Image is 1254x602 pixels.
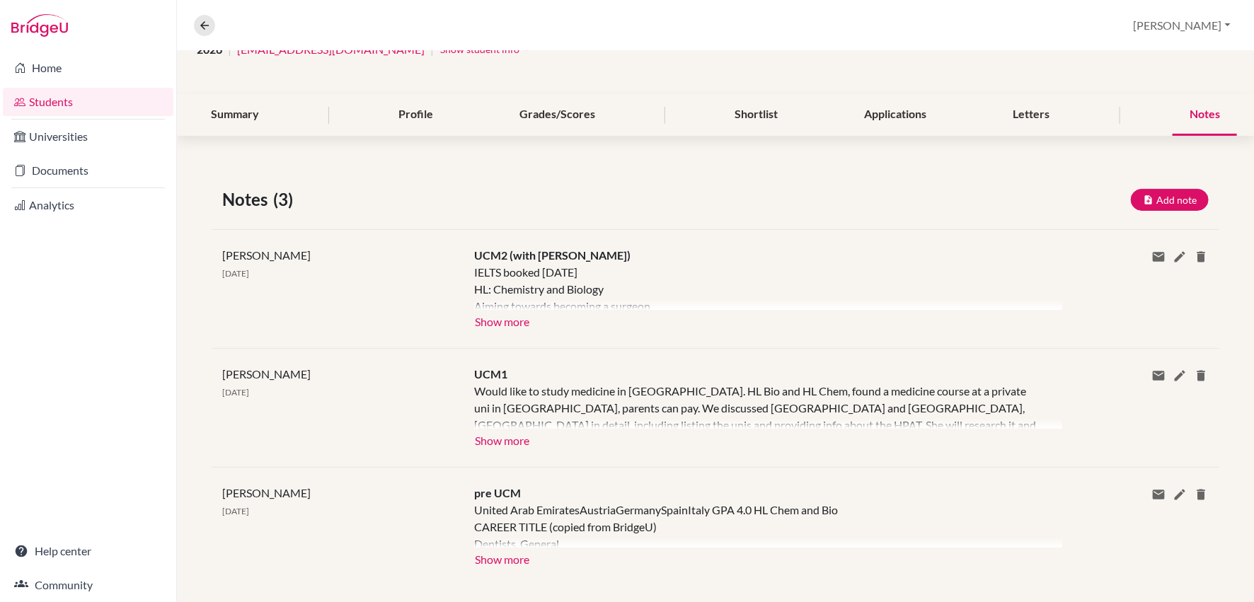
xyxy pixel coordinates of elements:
[273,187,299,212] span: (3)
[222,187,273,212] span: Notes
[474,383,1041,429] div: Would like to study medicine in [GEOGRAPHIC_DATA]. HL Bio and HL Chem, found a medicine course at...
[502,94,612,136] div: Grades/Scores
[194,94,276,136] div: Summary
[3,122,173,151] a: Universities
[3,54,173,82] a: Home
[474,248,631,262] span: UCM2 (with [PERSON_NAME])
[222,367,311,381] span: [PERSON_NAME]
[474,367,507,381] span: UCM1
[474,548,530,569] button: Show more
[222,268,249,279] span: [DATE]
[222,248,311,262] span: [PERSON_NAME]
[474,264,1041,310] div: IELTS booked [DATE] HL: Chemistry and Biology Aiming towards becoming a surgeon [PERSON_NAME] app...
[3,537,173,565] a: Help center
[474,502,1041,548] div: United Arab EmiratesAustriaGermanySpainItaly GPA 4.0 HL Chem and Bio CAREER TITLE (copied from Br...
[222,387,249,398] span: [DATE]
[474,310,530,331] button: Show more
[474,429,530,450] button: Show more
[222,506,249,516] span: [DATE]
[3,156,173,185] a: Documents
[996,94,1067,136] div: Letters
[3,191,173,219] a: Analytics
[474,486,521,499] span: pre UCM
[381,94,450,136] div: Profile
[222,486,311,499] span: [PERSON_NAME]
[1131,189,1209,211] button: Add note
[3,571,173,599] a: Community
[1173,94,1237,136] div: Notes
[3,88,173,116] a: Students
[11,14,68,37] img: Bridge-U
[718,94,795,136] div: Shortlist
[848,94,944,136] div: Applications
[1127,12,1237,39] button: [PERSON_NAME]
